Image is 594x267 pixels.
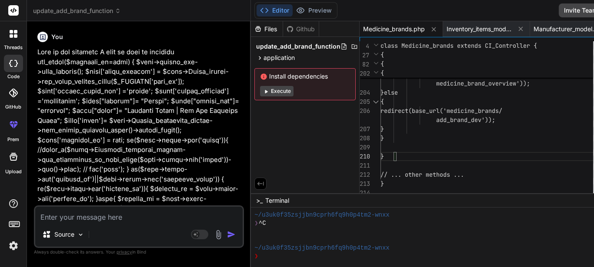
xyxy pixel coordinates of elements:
[499,107,502,115] span: /
[360,69,369,78] span: 202
[360,170,369,179] div: 212
[257,4,293,16] button: Editor
[227,230,236,239] img: icon
[360,143,369,152] div: 209
[260,72,350,81] span: Install dependencies
[380,98,384,105] span: {
[254,244,390,252] span: ~/u3uk0f35zsjjbn9cprh6fq9h0p4tm2-wnxx
[370,97,381,106] div: Click to collapse the range.
[77,231,84,238] img: Pick Models
[360,60,369,69] span: 82
[7,136,19,143] label: prem
[360,179,369,188] div: 213
[360,97,369,106] div: 205
[360,106,369,115] div: 206
[265,196,289,205] span: Terminal
[51,33,63,41] h6: You
[259,219,266,227] span: ^C
[380,125,384,133] span: }
[380,69,384,77] span: {
[360,51,369,60] span: 27
[380,51,384,59] span: {
[254,219,259,227] span: ❯
[436,116,495,124] span: add_brand_dev'));
[4,44,23,51] label: threads
[360,134,369,143] div: 208
[360,188,369,198] div: 214
[380,180,384,188] span: }
[380,134,384,142] span: }
[5,103,21,111] label: GitHub
[380,89,398,96] span: }else
[360,42,369,51] span: 4
[260,86,294,96] button: Execute
[380,60,384,68] span: {
[380,42,537,49] span: class Medicine_brands extends CI_Controller {
[363,25,425,33] span: Medicine_brands.php
[360,88,369,97] div: 204
[283,25,319,33] div: Github
[7,73,20,80] label: code
[117,249,132,254] span: privacy
[6,238,21,253] img: settings
[251,25,283,33] div: Files
[360,152,369,161] div: 210
[256,42,340,51] span: update_add_brand_function
[264,53,295,62] span: application
[380,107,499,115] span: redirect(base_url('medicine_brands
[360,125,369,134] div: 207
[254,211,390,219] span: ~/u3uk0f35zsjjbn9cprh6fq9h0p4tm2-wnxx
[54,230,74,239] p: Source
[360,161,369,170] div: 211
[5,168,22,175] label: Upload
[380,171,464,178] span: // ... other methods ...
[33,7,121,15] span: update_add_brand_function
[214,230,224,240] img: attachment
[34,248,244,256] p: Always double-check its answers. Your in Bind
[293,4,335,16] button: Preview
[254,252,259,260] span: ❯
[256,196,263,205] span: >_
[447,25,512,33] span: Inventory_items_models.php
[436,79,530,87] span: medicine_brand_overview'));
[380,152,384,160] span: }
